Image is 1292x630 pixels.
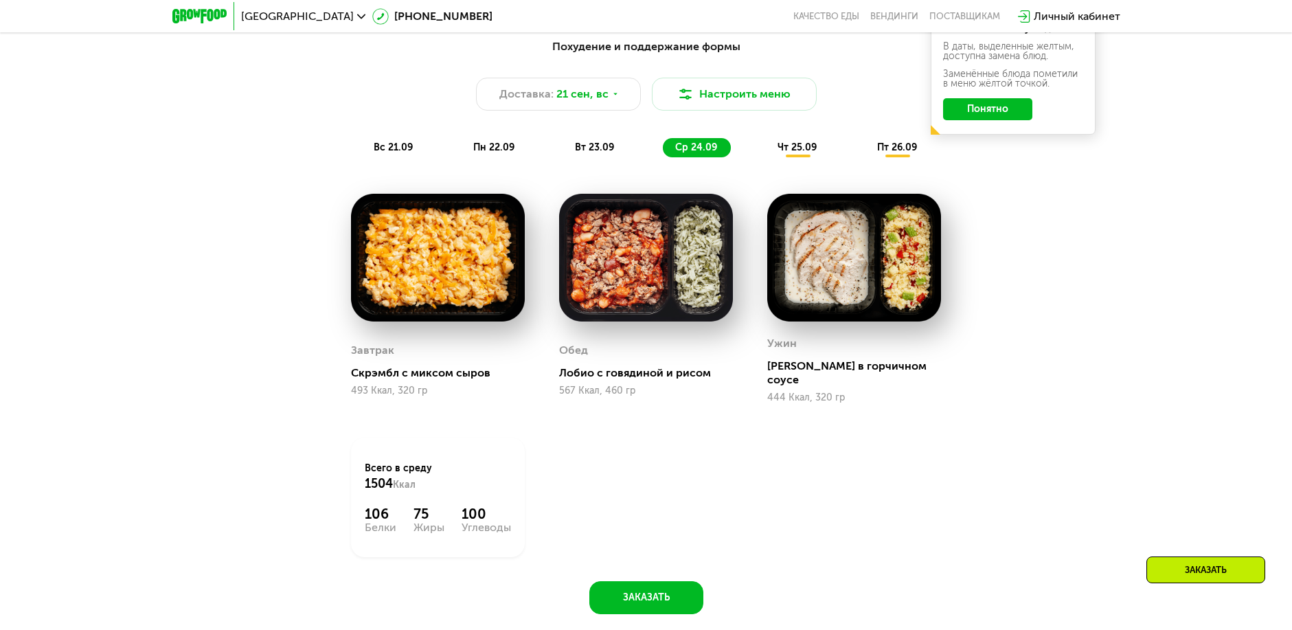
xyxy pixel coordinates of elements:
div: Углеводы [462,522,511,533]
button: Понятно [943,98,1032,120]
span: вт 23.09 [575,142,614,153]
a: Качество еды [793,11,859,22]
div: Лобио с говядиной и рисом [559,366,744,380]
span: Ккал [393,479,416,491]
div: Всего в среду [365,462,511,492]
div: 493 Ккал, 320 гр [351,385,525,396]
span: 1504 [365,476,393,491]
div: Заказать [1146,556,1265,583]
div: В даты, выделенные желтым, доступна замена блюд. [943,42,1083,61]
div: 100 [462,506,511,522]
div: Жиры [413,522,444,533]
button: Заказать [589,581,703,614]
div: Скрэмбл с миксом сыров [351,366,536,380]
span: пт 26.09 [877,142,917,153]
div: Ужин [767,333,797,354]
span: Доставка: [499,86,554,102]
a: [PHONE_NUMBER] [372,8,492,25]
button: Настроить меню [652,78,817,111]
span: чт 25.09 [778,142,817,153]
span: вс 21.09 [374,142,413,153]
div: [PERSON_NAME] в горчичном соусе [767,359,952,387]
div: Ваше меню на эту неделю [943,24,1083,34]
div: поставщикам [929,11,1000,22]
span: пн 22.09 [473,142,514,153]
div: Похудение и поддержание формы [240,38,1053,56]
div: 444 Ккал, 320 гр [767,392,941,403]
div: 106 [365,506,396,522]
span: 21 сен, вс [556,86,609,102]
span: [GEOGRAPHIC_DATA] [241,11,354,22]
div: Заменённые блюда пометили в меню жёлтой точкой. [943,69,1083,89]
span: ср 24.09 [675,142,717,153]
div: Завтрак [351,340,394,361]
div: 567 Ккал, 460 гр [559,385,733,396]
div: Обед [559,340,588,361]
div: 75 [413,506,444,522]
div: Белки [365,522,396,533]
div: Личный кабинет [1034,8,1120,25]
a: Вендинги [870,11,918,22]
